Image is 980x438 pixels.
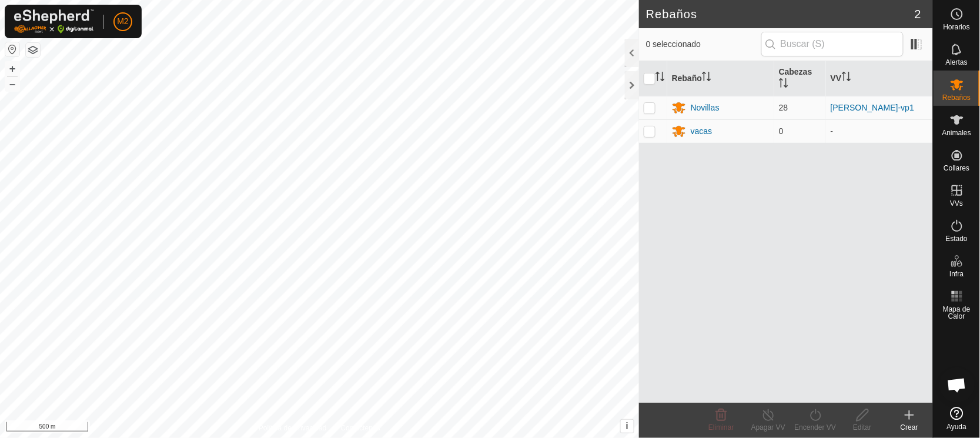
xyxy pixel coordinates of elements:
[779,126,784,136] span: 0
[745,422,792,433] div: Apagar VV
[946,59,968,66] span: Alertas
[944,165,969,172] span: Collares
[886,422,933,433] div: Crear
[626,421,628,431] span: i
[831,103,914,112] a: [PERSON_NAME]-vp1
[839,422,886,433] div: Editar
[5,62,19,76] button: +
[947,423,967,430] span: Ayuda
[340,423,380,433] a: Contáctenos
[655,73,665,83] p-sorticon: Activar para ordenar
[779,80,788,89] p-sorticon: Activar para ordenar
[26,43,40,57] button: Capas del Mapa
[936,306,977,320] span: Mapa de Calor
[761,32,904,56] input: Buscar (S)
[826,61,933,96] th: VV
[117,15,128,28] span: M2
[915,5,921,23] span: 2
[934,402,980,435] a: Ayuda
[944,24,970,31] span: Horarios
[691,102,720,114] div: Novillas
[5,77,19,91] button: –
[939,367,975,403] div: Chat abierto
[774,61,826,96] th: Cabezas
[708,423,734,432] span: Eliminar
[949,270,964,277] span: Infra
[950,200,963,207] span: VVs
[621,420,634,433] button: i
[646,38,761,51] span: 0 seleccionado
[942,129,971,136] span: Animales
[667,61,774,96] th: Rebaño
[942,94,971,101] span: Rebaños
[792,422,839,433] div: Encender VV
[259,423,326,433] a: Política de Privacidad
[842,73,851,83] p-sorticon: Activar para ordenar
[646,7,915,21] h2: Rebaños
[946,235,968,242] span: Estado
[14,9,94,34] img: Logo Gallagher
[826,119,933,143] td: -
[779,103,788,112] span: 28
[5,42,19,56] button: Restablecer Mapa
[691,125,713,138] div: vacas
[702,73,711,83] p-sorticon: Activar para ordenar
